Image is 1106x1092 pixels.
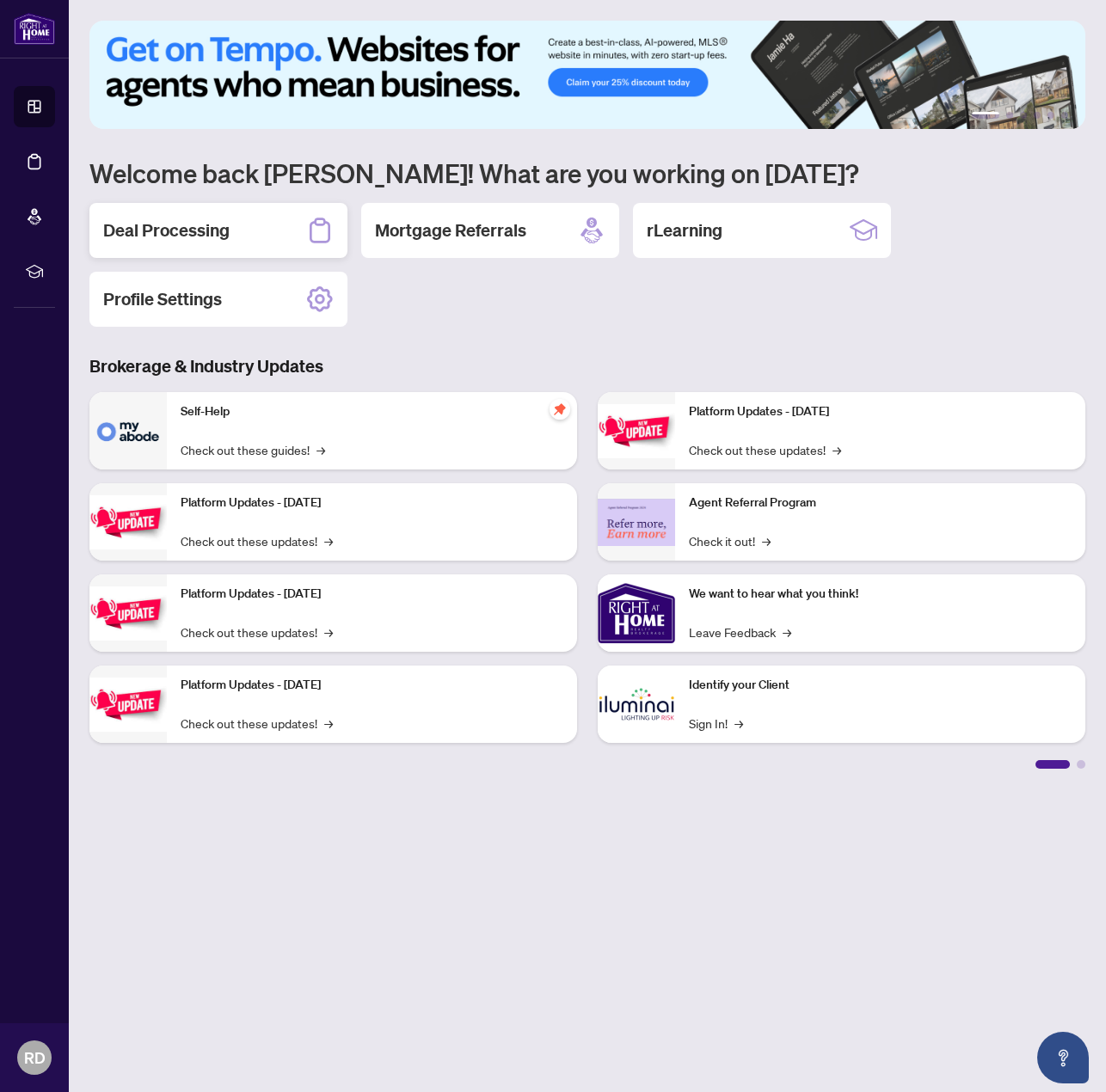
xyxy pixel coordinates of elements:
[324,714,333,733] span: →
[89,678,167,732] img: Platform Updates - July 8, 2025
[181,494,563,512] p: Platform Updates - [DATE]
[89,586,167,641] img: Platform Updates - July 21, 2025
[89,392,167,469] img: Self-Help
[689,494,1072,512] p: Agent Referral Program
[783,623,791,641] span: →
[103,218,230,242] h2: Deal Processing
[14,13,55,45] img: logo
[689,676,1072,695] p: Identify your Client
[375,218,526,242] h2: Mortgage Referrals
[181,585,563,604] p: Platform Updates - [DATE]
[1034,112,1041,119] button: 4
[689,402,1072,421] p: Platform Updates - [DATE]
[181,714,333,733] a: Check out these updates!→
[689,714,743,733] a: Sign In!→
[689,585,1072,604] p: We want to hear what you think!
[972,112,999,119] button: 1
[1061,112,1068,119] button: 6
[181,531,333,550] a: Check out these updates!→
[89,354,1085,378] h3: Brokerage & Industry Updates
[833,440,841,459] span: →
[181,676,563,695] p: Platform Updates - [DATE]
[89,156,1085,189] h1: Welcome back [PERSON_NAME]! What are you working on [DATE]?
[89,495,167,549] img: Platform Updates - September 16, 2025
[181,402,563,421] p: Self-Help
[734,714,743,733] span: →
[316,440,325,459] span: →
[550,399,570,420] span: pushpin
[1006,112,1013,119] button: 2
[181,440,325,459] a: Check out these guides!→
[24,1046,46,1070] span: RD
[598,499,675,546] img: Agent Referral Program
[598,404,675,458] img: Platform Updates - June 23, 2025
[89,21,1085,129] img: Slide 0
[324,623,333,641] span: →
[598,666,675,743] img: Identify your Client
[181,623,333,641] a: Check out these updates!→
[689,531,771,550] a: Check it out!→
[689,440,841,459] a: Check out these updates!→
[324,531,333,550] span: →
[1037,1032,1089,1083] button: Open asap
[598,574,675,652] img: We want to hear what you think!
[103,287,222,311] h2: Profile Settings
[1048,112,1054,119] button: 5
[1020,112,1027,119] button: 3
[762,531,771,550] span: →
[647,218,722,242] h2: rLearning
[689,623,791,641] a: Leave Feedback→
